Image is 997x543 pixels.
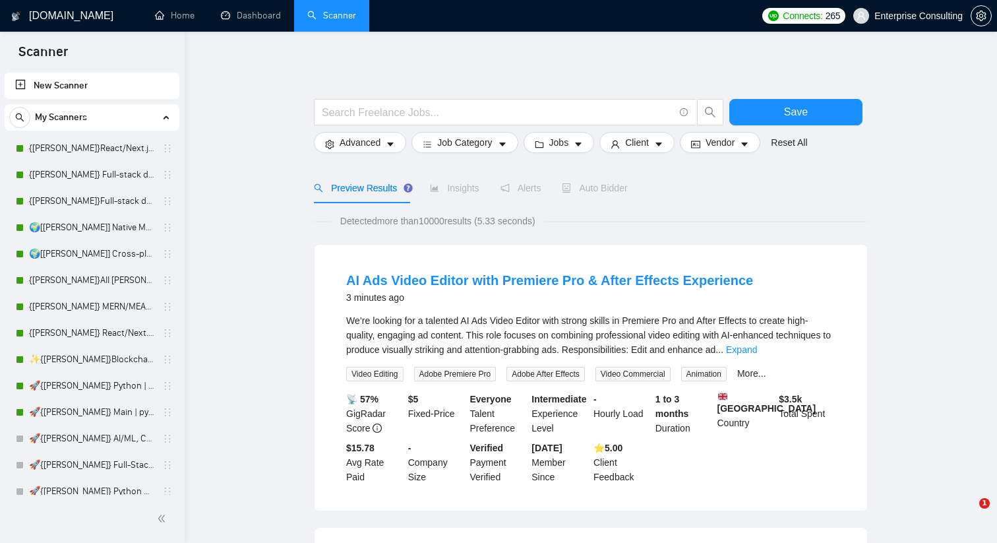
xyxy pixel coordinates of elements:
[11,6,20,27] img: logo
[531,443,562,453] b: [DATE]
[162,275,173,286] span: holder
[468,441,529,484] div: Payment Verified
[470,443,504,453] b: Verified
[9,107,30,128] button: search
[346,290,753,305] div: 3 minutes ago
[408,443,411,453] b: -
[574,139,583,149] span: caret-down
[971,11,991,21] span: setting
[29,346,154,373] a: ✨{[PERSON_NAME]}Blockchain WW
[157,512,170,525] span: double-left
[691,139,700,149] span: idcard
[500,183,510,193] span: notification
[562,183,571,193] span: robot
[591,441,653,484] div: Client Feedback
[162,381,173,391] span: holder
[680,132,760,153] button: idcardVendorcaret-down
[346,367,404,381] span: Video Editing
[784,104,808,120] span: Save
[162,302,173,312] span: holder
[611,139,620,149] span: user
[29,373,154,399] a: 🚀{[PERSON_NAME]} Python | Django | AI /
[717,392,816,414] b: [GEOGRAPHIC_DATA]
[768,11,779,21] img: upwork-logo.png
[655,394,689,419] b: 1 to 3 months
[29,267,154,294] a: {[PERSON_NAME]}All [PERSON_NAME] - web [НАДО ПЕРЕДЕЛАТЬ]
[681,367,727,381] span: Animation
[331,214,545,228] span: Detected more than 10000 results (5.33 seconds)
[29,188,154,214] a: {[PERSON_NAME]}Full-stack devs WW (<1 month) - pain point
[423,139,432,149] span: bars
[29,426,154,452] a: 🚀{[PERSON_NAME]} AI/ML, Custom Models, and LLM Development
[726,344,757,355] a: Expand
[221,10,281,21] a: dashboardDashboard
[29,294,154,320] a: {[PERSON_NAME]} MERN/MEAN (Enterprise & SaaS)
[408,394,419,404] b: $ 5
[406,392,468,435] div: Fixed-Price
[29,320,154,346] a: {[PERSON_NAME]} React/Next.js/Node.js (Long-term, All Niches)
[531,394,586,404] b: Intermediate
[5,73,179,99] li: New Scanner
[771,135,807,150] a: Reset All
[162,196,173,207] span: holder
[706,135,735,150] span: Vendor
[29,162,154,188] a: {[PERSON_NAME]} Full-stack devs WW - pain point
[15,73,169,99] a: New Scanner
[524,132,595,153] button: folderJobscaret-down
[373,424,382,433] span: info-circle
[698,106,723,118] span: search
[549,135,569,150] span: Jobs
[718,392,727,401] img: 🇬🇧
[162,486,173,497] span: holder
[35,104,87,131] span: My Scanners
[737,368,766,379] a: More...
[952,498,984,530] iframe: Intercom live chat
[535,139,544,149] span: folder
[468,392,529,435] div: Talent Preference
[346,443,375,453] b: $15.78
[593,394,597,404] b: -
[430,183,479,193] span: Insights
[506,367,585,381] span: Adobe After Effects
[29,478,154,505] a: 🚀{[PERSON_NAME]} Python AI/ML Integrations
[971,5,992,26] button: setting
[386,139,395,149] span: caret-down
[162,407,173,418] span: holder
[776,392,838,435] div: Total Spent
[414,367,497,381] span: Adobe Premiere Pro
[715,344,723,355] span: ...
[740,139,749,149] span: caret-down
[344,392,406,435] div: GigRadar Score
[593,443,622,453] b: ⭐️ 5.00
[430,183,439,193] span: area-chart
[346,313,835,357] div: We’re looking for a talented AI Ads Video Editor with strong skills in Premiere Pro and After Eff...
[29,399,154,426] a: 🚀{[PERSON_NAME]} Main | python | django | AI (+less than 30 h)
[697,99,723,125] button: search
[346,273,753,288] a: AI Ads Video Editor with Premiere Pro & After Effects Experience
[500,183,541,193] span: Alerts
[411,132,518,153] button: barsJob Categorycaret-down
[591,392,653,435] div: Hourly Load
[715,392,777,435] div: Country
[29,135,154,162] a: {[PERSON_NAME]}React/Next.js/Node.js (Long-term, All Niches)
[625,135,649,150] span: Client
[562,183,627,193] span: Auto Bidder
[162,170,173,180] span: holder
[529,441,591,484] div: Member Since
[325,139,334,149] span: setting
[680,108,688,117] span: info-circle
[402,182,414,194] div: Tooltip anchor
[314,183,323,193] span: search
[162,143,173,154] span: holder
[529,392,591,435] div: Experience Level
[162,222,173,233] span: holder
[826,9,840,23] span: 265
[162,249,173,259] span: holder
[29,452,154,478] a: 🚀{[PERSON_NAME]} Full-Stack Python (Backend + Frontend)
[779,394,802,404] b: $ 3.5k
[783,9,822,23] span: Connects:
[971,11,992,21] a: setting
[654,139,663,149] span: caret-down
[322,104,674,121] input: Search Freelance Jobs...
[498,139,507,149] span: caret-down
